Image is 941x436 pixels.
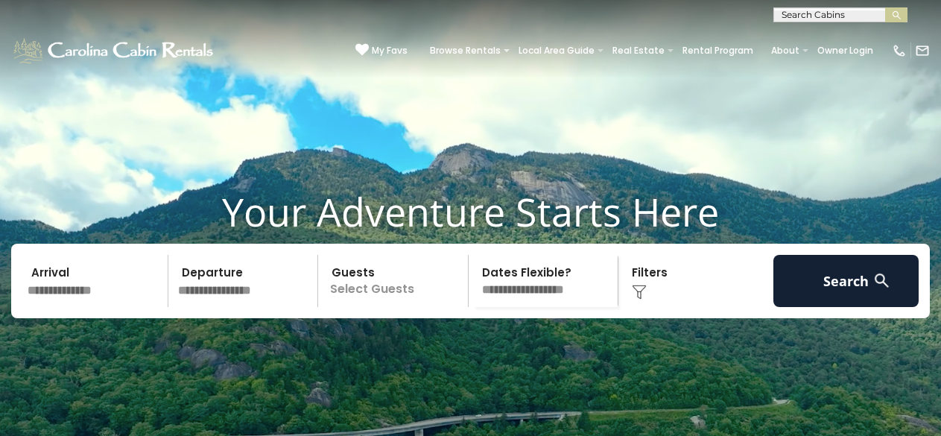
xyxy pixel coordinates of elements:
a: Owner Login [810,40,881,61]
h1: Your Adventure Starts Here [11,189,930,235]
button: Search [773,255,919,307]
img: search-regular-white.png [872,271,891,290]
a: My Favs [355,43,408,58]
a: Browse Rentals [422,40,508,61]
a: Rental Program [675,40,761,61]
a: About [764,40,807,61]
p: Select Guests [323,255,468,307]
a: Local Area Guide [511,40,602,61]
span: My Favs [372,44,408,57]
img: phone-regular-white.png [892,43,907,58]
img: filter--v1.png [632,285,647,300]
img: mail-regular-white.png [915,43,930,58]
a: Real Estate [605,40,672,61]
img: White-1-1-2.png [11,36,218,66]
